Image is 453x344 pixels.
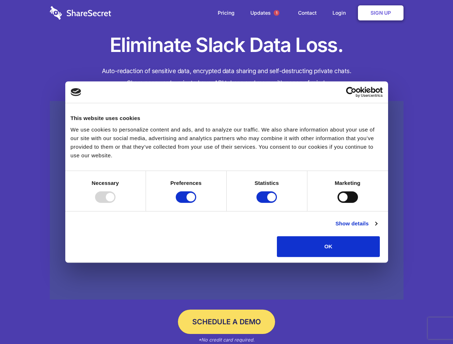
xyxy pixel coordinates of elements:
strong: Preferences [170,180,202,186]
a: Wistia video thumbnail [50,101,404,300]
img: logo-wordmark-white-trans-d4663122ce5f474addd5e946df7df03e33cb6a1c49d2221995e7729f52c070b2.svg [50,6,111,20]
a: Login [325,2,357,24]
em: *No credit card required. [198,337,255,343]
strong: Marketing [335,180,360,186]
button: OK [277,236,380,257]
a: Show details [335,219,377,228]
h1: Eliminate Slack Data Loss. [50,32,404,58]
div: This website uses cookies [71,114,383,123]
a: Schedule a Demo [178,310,275,334]
h4: Auto-redaction of sensitive data, encrypted data sharing and self-destructing private chats. Shar... [50,65,404,89]
img: logo [71,88,81,96]
span: 1 [274,10,279,16]
strong: Statistics [255,180,279,186]
strong: Necessary [92,180,119,186]
a: Contact [291,2,324,24]
a: Usercentrics Cookiebot - opens in a new window [320,87,383,97]
div: We use cookies to personalize content and ads, and to analyze our traffic. We also share informat... [71,125,383,160]
a: Pricing [211,2,242,24]
a: Sign Up [358,5,404,20]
